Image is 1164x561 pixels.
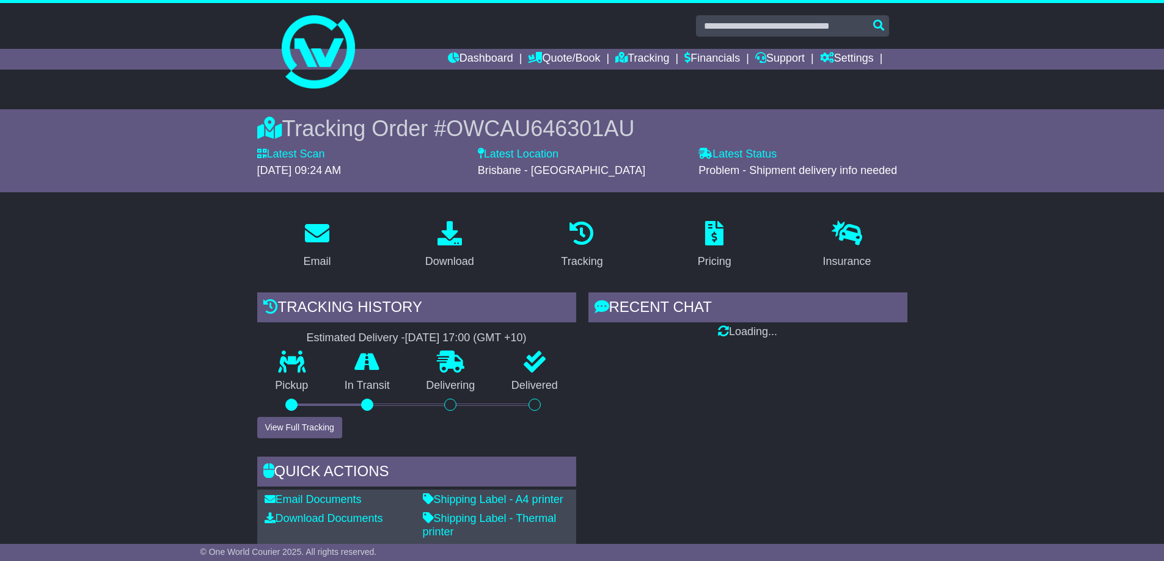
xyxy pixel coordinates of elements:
[615,49,669,70] a: Tracking
[448,49,513,70] a: Dashboard
[423,493,563,505] a: Shipping Label - A4 printer
[303,253,331,270] div: Email
[823,253,871,270] div: Insurance
[698,164,897,176] span: Problem - Shipment delivery info needed
[493,379,576,393] p: Delivered
[257,417,342,438] button: View Full Tracking
[405,331,527,345] div: [DATE] 17:00 (GMT +10)
[561,253,602,270] div: Tracking
[588,325,907,339] div: Loading...
[698,253,731,270] div: Pricing
[553,217,610,274] a: Tracking
[200,547,377,557] span: © One World Courier 2025. All rights reserved.
[820,49,874,70] a: Settings
[257,457,576,490] div: Quick Actions
[684,49,740,70] a: Financials
[478,148,558,161] label: Latest Location
[698,148,777,161] label: Latest Status
[425,253,474,270] div: Download
[417,217,482,274] a: Download
[257,331,576,345] div: Estimated Delivery -
[446,116,634,141] span: OWCAU646301AU
[326,379,408,393] p: In Transit
[528,49,600,70] a: Quote/Book
[815,217,879,274] a: Insurance
[408,379,494,393] p: Delivering
[265,493,362,505] a: Email Documents
[257,115,907,142] div: Tracking Order #
[755,49,805,70] a: Support
[295,217,339,274] a: Email
[257,148,325,161] label: Latest Scan
[257,292,576,325] div: Tracking history
[478,164,645,176] span: Brisbane - [GEOGRAPHIC_DATA]
[257,164,342,176] span: [DATE] 09:24 AM
[265,512,383,524] a: Download Documents
[690,217,739,274] a: Pricing
[588,292,907,325] div: RECENT CHAT
[423,512,557,538] a: Shipping Label - Thermal printer
[257,379,327,393] p: Pickup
